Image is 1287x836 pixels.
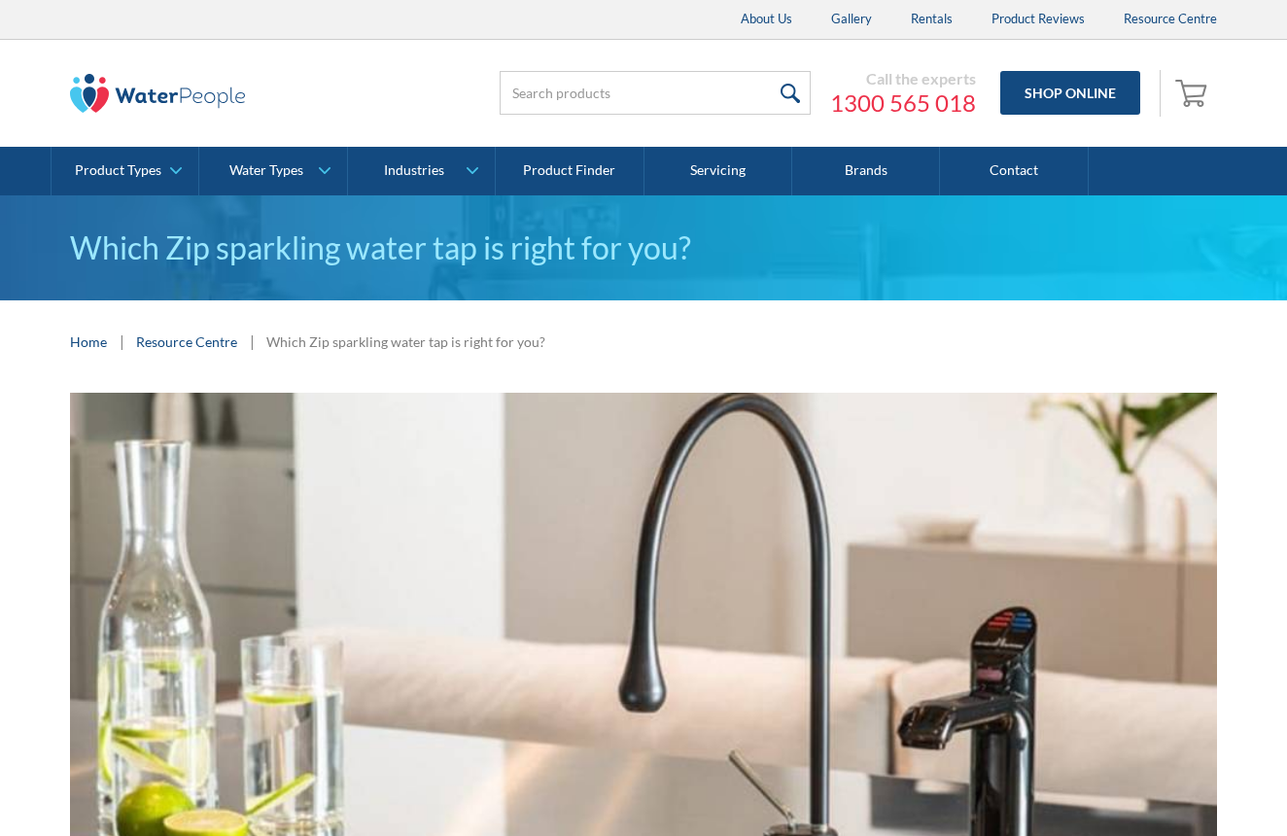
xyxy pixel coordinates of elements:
a: 1300 565 018 [830,88,976,118]
div: Which Zip sparkling water tap is right for you? [266,331,545,352]
a: Product Types [52,147,198,195]
a: Water Types [199,147,346,195]
div: | [247,330,257,353]
div: Water Types [229,162,303,179]
a: Brands [792,147,940,195]
a: Product Finder [496,147,643,195]
div: Call the experts [830,69,976,88]
h1: Which Zip sparkling water tap is right for you? [70,225,1217,271]
a: Resource Centre [136,331,237,352]
a: Shop Online [1000,71,1140,115]
a: Servicing [644,147,792,195]
div: | [117,330,126,353]
div: Product Types [75,162,161,179]
input: Search products [500,71,811,115]
a: Industries [348,147,495,195]
div: Industries [384,162,444,179]
a: Open cart [1170,70,1217,117]
a: Contact [940,147,1088,195]
img: The Water People [70,74,245,113]
img: shopping cart [1175,77,1212,108]
a: Home [70,331,107,352]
